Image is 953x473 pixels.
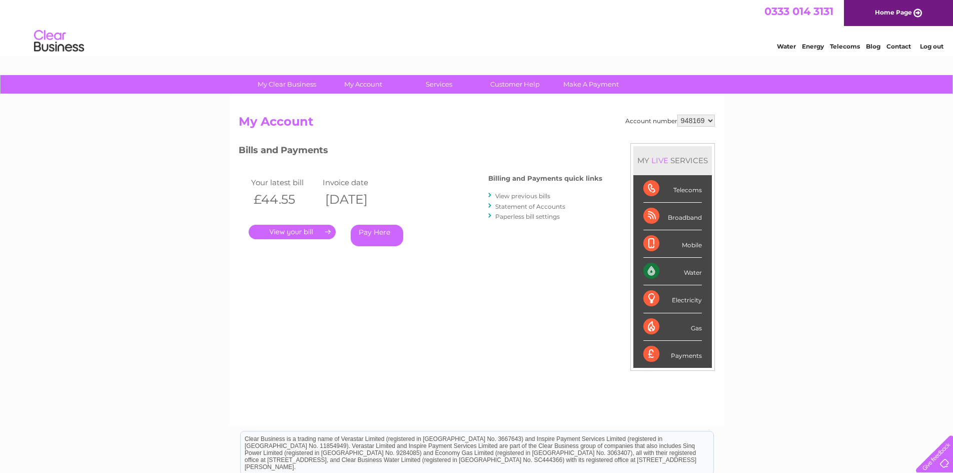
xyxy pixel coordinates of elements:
[643,203,702,230] div: Broadband
[351,225,403,246] a: Pay Here
[625,115,715,127] div: Account number
[474,75,556,94] a: Customer Help
[777,43,796,50] a: Water
[241,6,713,49] div: Clear Business is a trading name of Verastar Limited (registered in [GEOGRAPHIC_DATA] No. 3667643...
[239,115,715,134] h2: My Account
[320,189,392,210] th: [DATE]
[649,156,670,165] div: LIVE
[886,43,911,50] a: Contact
[633,146,712,175] div: MY SERVICES
[643,175,702,203] div: Telecoms
[866,43,880,50] a: Blog
[322,75,404,94] a: My Account
[495,213,560,220] a: Paperless bill settings
[643,230,702,258] div: Mobile
[550,75,632,94] a: Make A Payment
[488,175,602,182] h4: Billing and Payments quick links
[239,143,602,161] h3: Bills and Payments
[764,5,833,18] a: 0333 014 3131
[320,176,392,189] td: Invoice date
[802,43,824,50] a: Energy
[495,203,565,210] a: Statement of Accounts
[830,43,860,50] a: Telecoms
[249,225,336,239] a: .
[643,341,702,368] div: Payments
[643,285,702,313] div: Electricity
[920,43,943,50] a: Log out
[249,189,321,210] th: £44.55
[495,192,550,200] a: View previous bills
[398,75,480,94] a: Services
[246,75,328,94] a: My Clear Business
[249,176,321,189] td: Your latest bill
[34,26,85,57] img: logo.png
[643,313,702,341] div: Gas
[643,258,702,285] div: Water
